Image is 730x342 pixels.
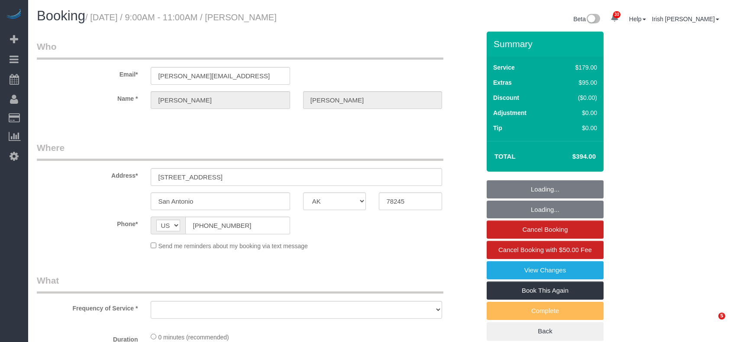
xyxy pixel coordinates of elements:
legend: Who [37,40,443,60]
a: Beta [573,16,600,22]
h3: Summary [494,39,599,49]
a: Back [487,322,604,340]
span: 30 [613,11,620,18]
span: Send me reminders about my booking via text message [158,243,308,249]
div: $0.00 [557,124,597,132]
a: Irish [PERSON_NAME] [652,16,719,22]
strong: Total [494,153,516,160]
iframe: Intercom live chat [701,313,721,333]
label: Phone* [30,217,144,228]
img: New interface [586,14,600,25]
small: / [DATE] / 9:00AM - 11:00AM / [PERSON_NAME] [85,13,277,22]
label: Discount [493,93,519,102]
div: ($0.00) [557,93,597,102]
h4: $394.00 [546,153,596,160]
input: City* [151,192,290,210]
a: View Changes [487,261,604,279]
legend: What [37,274,443,294]
div: $95.00 [557,78,597,87]
label: Service [493,63,515,72]
span: 0 minutes (recommended) [158,334,229,341]
label: Frequency of Service * [30,301,144,313]
label: Tip [493,124,502,132]
input: First Name* [151,91,290,109]
a: Help [629,16,646,22]
span: 5 [718,313,725,320]
input: Phone* [185,217,290,234]
input: Last Name* [303,91,442,109]
legend: Where [37,141,443,161]
div: $179.00 [557,63,597,72]
a: Cancel Booking [487,221,604,239]
label: Email* [30,67,144,79]
span: Cancel Booking with $50.00 Fee [498,246,592,253]
label: Address* [30,168,144,180]
label: Adjustment [493,109,527,117]
span: Booking [37,8,85,23]
label: Name * [30,91,144,103]
input: Zip Code* [379,192,442,210]
div: $0.00 [557,109,597,117]
a: Book This Again [487,281,604,300]
img: Automaid Logo [5,9,23,21]
a: 30 [606,9,623,28]
label: Extras [493,78,512,87]
input: Email* [151,67,290,85]
a: Cancel Booking with $50.00 Fee [487,241,604,259]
